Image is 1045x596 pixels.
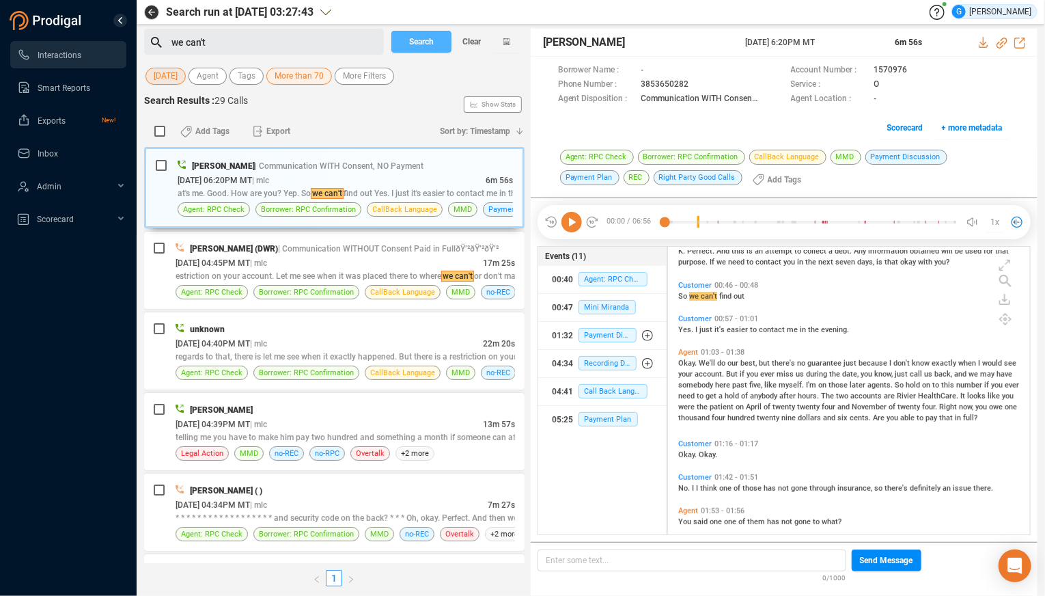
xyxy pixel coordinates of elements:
[884,258,900,267] span: that
[176,351,515,363] div: regards to that, there is let me see when it exactly happened. But there is a restriction on your...
[796,370,806,379] span: us
[934,370,954,379] span: back,
[700,484,719,493] span: think
[486,176,513,185] span: 6m 56s
[38,83,90,93] span: Smart Reports
[969,370,980,379] span: we
[245,120,298,142] button: Export
[710,258,716,267] span: If
[250,258,267,268] span: | mlc
[255,161,423,171] span: | Communication WITH Consent, NO Payment
[343,68,386,85] span: More Filters
[181,366,242,379] span: Agent: RPC Check
[884,392,897,401] span: are
[794,247,803,256] span: to
[145,68,186,85] button: [DATE]
[823,414,837,422] span: and
[897,403,922,411] span: twenty
[781,414,798,422] span: nine
[538,350,667,377] button: 04:34Recording Disclosure
[868,247,910,256] span: information
[912,359,932,368] span: know
[960,392,967,401] span: It
[717,359,727,368] span: do
[967,392,988,401] span: looks
[990,211,999,233] span: 1x
[579,356,637,370] span: Recording Disclosure
[1005,381,1019,390] span: ever
[726,370,740,379] span: But
[335,68,394,85] button: More Filters
[144,474,525,551] div: [PERSON_NAME] ( )[DATE] 04:34PM MT| mlc7m 27s* * * * * * * * * * * * * * * * * * and security cod...
[734,484,742,493] span: of
[483,420,515,429] span: 13m 57s
[991,381,1005,390] span: you
[181,286,242,299] span: Agent: RPC Check
[697,403,710,411] span: the
[783,258,797,267] span: you
[779,381,806,390] span: myself.
[924,370,934,379] span: us
[750,392,779,401] span: anybody
[803,247,828,256] span: collect
[716,247,731,256] span: And
[887,117,923,139] span: Scorecard
[956,5,962,18] span: G
[38,116,66,126] span: Exports
[740,359,759,368] span: best,
[837,484,874,493] span: insurance,
[706,392,719,401] span: get
[266,120,290,142] span: Export
[797,403,822,411] span: twenty
[922,403,939,411] span: four.
[483,258,515,268] span: 17m 25s
[850,381,867,390] span: later
[965,247,984,256] span: used
[716,258,728,267] span: we
[835,258,857,267] span: seven
[836,392,850,401] span: two
[278,244,499,254] span: | Communication WITHOUT Consent Paid in FullðŸ’²ðŸ’²ðŸ’²
[10,107,126,134] li: Exports
[757,414,781,422] span: twenty
[889,359,893,368] span: I
[822,403,837,411] span: four
[941,381,956,390] span: this
[259,366,354,379] span: Borrower: RPC Confirmation
[17,139,115,167] a: Inbox
[791,484,809,493] span: gone
[982,359,1004,368] span: would
[749,381,764,390] span: five,
[895,381,906,390] span: So
[922,381,932,390] span: on
[861,370,874,379] span: you
[837,414,850,422] span: six
[764,381,779,390] span: like
[37,215,74,224] span: Scorecard
[747,258,755,267] span: to
[837,403,852,411] span: and
[797,359,807,368] span: no
[714,325,727,334] span: it's
[744,169,810,191] button: Add Tags
[932,381,941,390] span: to
[37,182,61,191] span: Admin
[238,68,255,85] span: Tags
[900,258,918,267] span: okay
[538,322,667,349] button: 01:32Payment Discussion
[779,392,798,401] span: after
[778,484,791,493] span: not
[261,203,356,216] span: Borrower: RPC Confirmation
[395,446,434,461] span: +2 more
[806,381,818,390] span: I'm
[190,325,225,334] span: unknown
[742,484,764,493] span: those
[719,484,734,493] span: one
[764,484,778,493] span: has
[252,176,269,185] span: | mlc
[695,325,699,334] span: I
[797,258,805,267] span: in
[240,447,258,460] span: MMD
[895,370,910,379] span: just
[712,414,727,422] span: four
